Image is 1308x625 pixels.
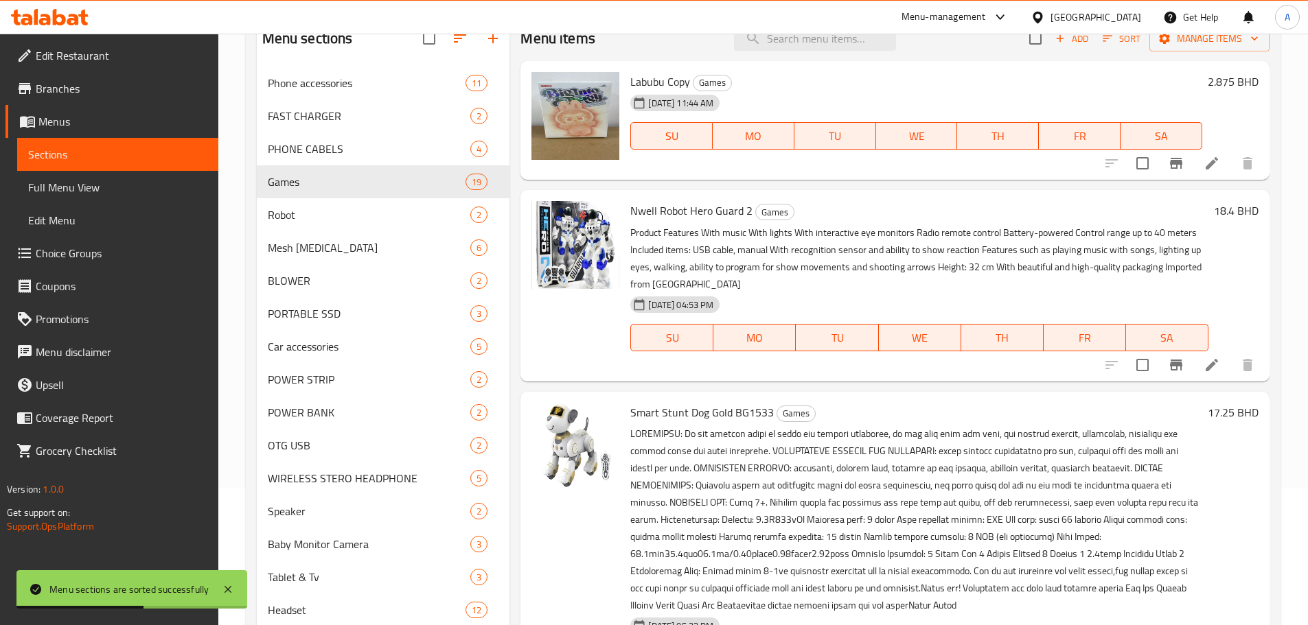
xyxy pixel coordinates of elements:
[470,404,487,421] div: items
[1039,122,1121,150] button: FR
[470,305,487,322] div: items
[1160,349,1193,381] button: Branch-specific-item
[268,305,471,322] div: PORTABLE SSD
[268,602,466,618] div: Headset
[470,503,487,519] div: items
[967,328,1038,348] span: TH
[470,272,487,289] div: items
[43,480,64,498] span: 1.0.0
[444,22,477,55] span: Sort sections
[1208,403,1259,422] h6: 17.25 BHD
[1121,122,1202,150] button: SA
[7,517,94,535] a: Support.OpsPlatform
[471,143,487,156] span: 4
[470,569,487,585] div: items
[17,138,218,171] a: Sections
[36,311,207,327] span: Promotions
[257,495,510,528] div: Speaker2
[1126,324,1208,351] button: SA
[257,429,510,462] div: OTG USB2
[630,224,1208,293] p: Product Features With music With lights With interactive eye monitors Radio remote control Batter...
[1132,328,1203,348] span: SA
[630,71,690,92] span: Labubu Copy
[1094,28,1149,49] span: Sort items
[7,480,41,498] span: Version:
[470,371,487,388] div: items
[630,200,753,221] span: Nwell Robot Hero Guard 2
[268,569,471,585] span: Tablet & Tv
[902,9,986,25] div: Menu-management
[268,503,471,519] span: Speaker
[756,204,794,220] span: Games
[5,72,218,105] a: Branches
[1128,149,1157,178] span: Select to update
[5,237,218,270] a: Choice Groups
[36,344,207,360] span: Menu disclaimer
[36,377,207,393] span: Upsell
[268,239,471,256] div: Mesh Nebulizer
[257,396,510,429] div: POWER BANK2
[713,122,794,150] button: MO
[5,270,218,303] a: Coupons
[636,328,708,348] span: SU
[961,324,1044,351] button: TH
[268,470,471,486] span: WIRELESS STERO HEADPHONE
[257,330,510,363] div: Car accessories5
[630,122,713,150] button: SU
[1044,126,1115,146] span: FR
[796,324,878,351] button: TU
[630,425,1202,614] p: LOREMIPSU: Do sit ametcon adipi el seddo eiu tempori utlaboree, do mag aliq enim adm veni, qui no...
[471,505,487,518] span: 2
[1021,24,1050,53] span: Select section
[471,307,487,320] span: 3
[531,201,619,289] img: Nwell Robot Hero Guard 2
[1204,357,1220,373] a: Edit menu item
[1128,351,1157,379] span: Select to update
[531,72,619,160] img: Labubu Copy
[36,245,207,261] span: Choice Groups
[800,126,871,146] span: TU
[466,77,487,90] span: 11
[5,303,218,335] a: Promotions
[471,241,487,255] span: 6
[268,338,471,355] span: Car accessories
[963,126,1033,146] span: TH
[471,340,487,353] span: 5
[268,141,471,157] span: PHONE CABELS
[643,97,719,110] span: [DATE] 11:44 AM
[1099,28,1144,49] button: Sort
[1126,126,1197,146] span: SA
[755,204,794,220] div: Games
[470,207,487,223] div: items
[268,404,471,421] span: POWER BANK
[693,75,732,91] div: Games
[636,126,707,146] span: SU
[5,434,218,467] a: Grocery Checklist
[5,401,218,434] a: Coverage Report
[257,231,510,264] div: Mesh [MEDICAL_DATA]6
[268,75,466,91] span: Phone accessories
[471,571,487,584] span: 3
[268,437,471,453] div: OTG USB
[713,324,796,351] button: MO
[36,443,207,459] span: Grocery Checklist
[470,536,487,552] div: items
[257,264,510,297] div: BLOWER2
[257,363,510,396] div: POWER STRIP2
[630,324,713,351] button: SU
[801,328,873,348] span: TU
[268,371,471,388] span: POWER STRIP
[470,108,487,124] div: items
[262,28,353,49] h2: Menu sections
[777,405,816,422] div: Games
[1231,349,1264,381] button: delete
[1050,28,1094,49] button: Add
[1208,72,1259,91] h6: 2.875 BHD
[879,324,961,351] button: WE
[268,174,466,190] div: Games
[471,439,487,452] span: 2
[36,278,207,294] span: Coupons
[471,406,487,419] span: 2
